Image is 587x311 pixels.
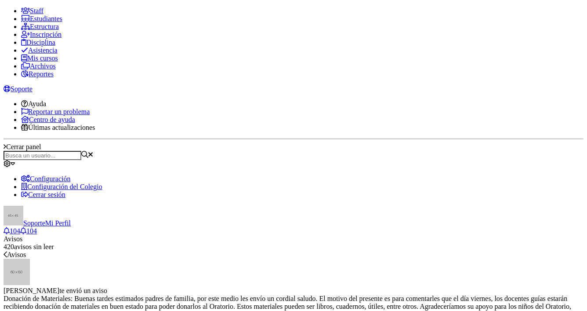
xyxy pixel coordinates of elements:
span: Asistencia [28,46,58,54]
span: Mi Perfil [45,219,71,227]
input: Busca un usuario... [4,151,81,160]
img: 45x45 [4,206,23,225]
a: Configuración [21,175,70,182]
span: Staff [30,7,43,14]
a: SoporteMi Perfil [4,219,71,227]
span: Soporte [11,85,33,93]
span: 420 [4,243,14,250]
span: Estructura [30,23,59,30]
span: Avisos [7,251,26,258]
span: Reportes [29,70,54,78]
span: 104 [10,227,20,235]
a: Soporte [4,85,33,93]
span: 104 [26,227,37,235]
a: Estructura [21,23,59,30]
a: Ayuda [21,100,46,107]
a: 104 [4,227,20,235]
span: Inscripción [30,31,62,38]
a: Archivos [21,62,56,70]
a: Reportar un problema [21,108,90,115]
a: 104 [20,227,37,235]
a: Reportes [21,70,54,78]
span: Disciplina [26,39,55,46]
span: Cerrar panel [6,143,41,150]
div: te envió un aviso [4,287,583,295]
a: Mis cursos [21,54,58,62]
span: Archivos [30,62,56,70]
a: Inscripción [21,31,62,38]
a: Centro de ayuda [21,116,75,123]
a: Configuración del Colegio [21,183,102,190]
div: Avisos [4,235,583,243]
a: Últimas actualizaciones [21,124,95,131]
a: Disciplina [21,39,55,46]
span: [PERSON_NAME] [4,287,59,294]
span: avisos sin leer [4,243,54,250]
a: Estudiantes [21,15,62,22]
span: Estudiantes [30,15,62,22]
a: Cerrar sesión [21,191,65,198]
a: Staff [21,7,43,14]
span: Soporte [23,219,45,227]
img: 60x60 [4,259,30,285]
a: Asistencia [21,46,58,54]
span: Mis cursos [27,54,58,62]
